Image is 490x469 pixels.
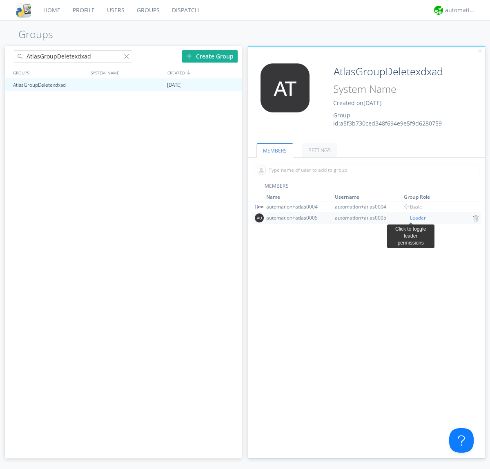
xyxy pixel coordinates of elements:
[330,81,462,97] input: System Name
[255,213,264,222] img: 373638.png
[254,164,479,176] input: Type name of user to add to group
[404,203,422,210] span: Basic
[252,182,481,192] div: MEMBERS
[330,63,462,80] input: Group Name
[449,428,474,453] iframe: Toggle Customer Support
[363,99,382,107] span: [DATE]
[390,226,431,247] div: Click to toggle leader permissions
[11,79,87,91] div: AtlasGroupDeletexdxad
[186,53,192,59] img: plus.svg
[477,49,483,54] img: cancel.svg
[404,214,426,221] span: Leader
[335,203,396,210] div: automation+atlas0004
[473,215,479,222] img: icon-trash.svg
[333,111,442,127] span: Group Id: a5f3b730ced348f694e9e5f9d6280759
[256,143,293,158] a: MEMBERS
[266,203,327,210] div: automation+atlas0004
[16,3,31,18] img: cddb5a64eb264b2086981ab96f4c1ba7
[89,67,165,79] div: SYSTEM_NAME
[334,192,403,202] th: Toggle SortBy
[254,63,316,112] img: 373638.png
[335,214,396,221] div: automation+atlas0005
[265,192,334,202] th: Toggle SortBy
[182,50,238,63] div: Create Group
[255,205,264,209] img: orion-labs-logo.svg
[333,99,382,107] span: Created on
[445,6,476,14] div: automation+atlas
[434,6,443,15] img: d2d01cd9b4174d08988066c6d424eccd
[266,214,327,221] div: automation+atlas0005
[11,67,87,79] div: GROUPS
[167,79,182,91] span: [DATE]
[5,79,242,91] a: AtlasGroupDeletexdxad[DATE]
[165,67,243,79] div: CREATED
[14,50,132,63] input: Search groups
[403,192,472,202] th: Toggle SortBy
[302,143,337,157] a: SETTINGS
